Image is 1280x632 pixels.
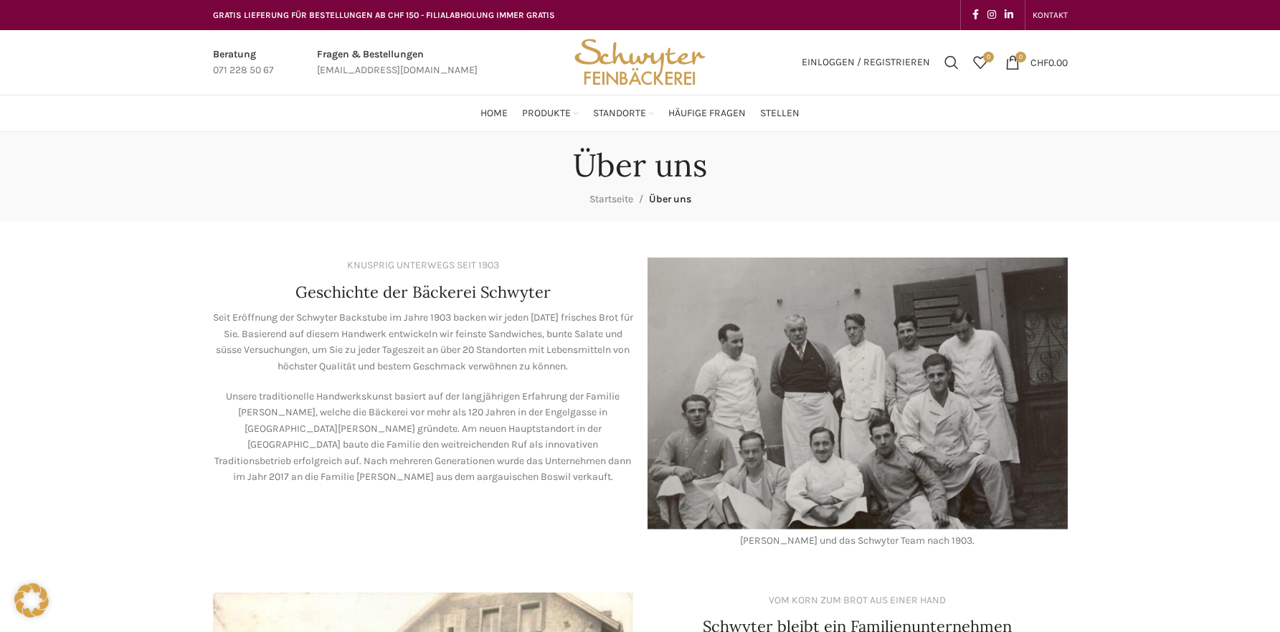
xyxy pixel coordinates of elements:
[668,107,746,121] span: Häufige Fragen
[522,99,579,128] a: Produkte
[983,52,994,62] span: 0
[213,47,274,79] a: Infobox link
[1030,56,1048,68] span: CHF
[295,281,551,303] h4: Geschichte der Bäckerei Schwyter
[573,146,707,184] h1: Über uns
[206,99,1075,128] div: Main navigation
[966,48,995,77] a: 0
[968,5,983,25] a: Facebook social link
[1015,52,1026,62] span: 0
[213,310,633,374] p: Seit Eröffnung der Schwyter Backstube im Jahre 1903 backen wir jeden [DATE] frisches Brot für Sie...
[998,48,1075,77] a: 0 CHF0.00
[593,99,654,128] a: Standorte
[593,107,646,121] span: Standorte
[569,30,710,95] img: Bäckerei Schwyter
[795,48,937,77] a: Einloggen / Registrieren
[569,55,710,67] a: Site logo
[802,57,930,67] span: Einloggen / Registrieren
[966,48,995,77] div: Meine Wunschliste
[1000,5,1018,25] a: Linkedin social link
[480,107,508,121] span: Home
[760,99,800,128] a: Stellen
[213,389,633,485] p: Unsere traditionelle Handwerkskunst basiert auf der langjährigen Erfahrung der Familie [PERSON_NA...
[648,533,1068,549] div: [PERSON_NAME] und das Schwyter Team nach 1903.
[1033,10,1068,20] span: KONTAKT
[213,10,555,20] span: GRATIS LIEFERUNG FÜR BESTELLUNGEN AB CHF 150 - FILIALABHOLUNG IMMER GRATIS
[769,593,946,608] div: VOM KORN ZUM BROT AUS EINER HAND
[1025,1,1075,29] div: Secondary navigation
[760,107,800,121] span: Stellen
[317,47,478,79] a: Infobox link
[480,99,508,128] a: Home
[1030,56,1068,68] bdi: 0.00
[522,107,571,121] span: Produkte
[983,5,1000,25] a: Instagram social link
[1033,1,1068,29] a: KONTAKT
[668,99,746,128] a: Häufige Fragen
[937,48,966,77] a: Suchen
[589,193,633,205] a: Startseite
[649,193,691,205] span: Über uns
[347,258,499,273] div: KNUSPRIG UNTERWEGS SEIT 1903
